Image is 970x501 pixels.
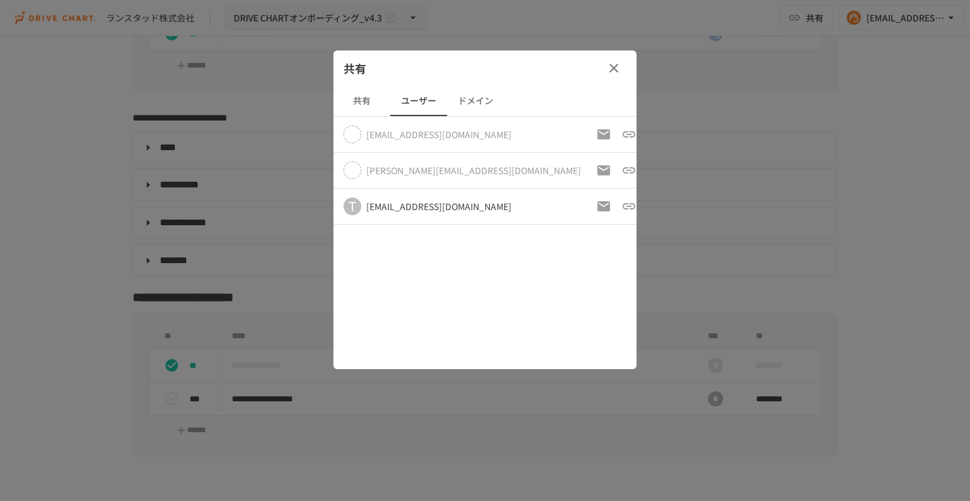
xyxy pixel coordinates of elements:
[344,197,361,215] div: T
[591,194,616,219] button: 招待メールの再送
[616,122,642,147] button: 招待URLをコピー（以前のものは破棄）
[366,164,581,177] div: このユーザーはまだログインしていません。
[447,86,504,116] button: ドメイン
[366,128,512,141] div: このユーザーはまだログインしていません。
[616,158,642,183] button: 招待URLをコピー（以前のものは破棄）
[616,194,642,219] button: 招待URLをコピー（以前のものは破棄）
[390,86,447,116] button: ユーザー
[591,158,616,183] button: 招待メールの再送
[333,86,390,116] button: 共有
[333,50,637,86] div: 共有
[591,122,616,147] button: 招待メールの再送
[366,200,512,213] div: [EMAIL_ADDRESS][DOMAIN_NAME]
